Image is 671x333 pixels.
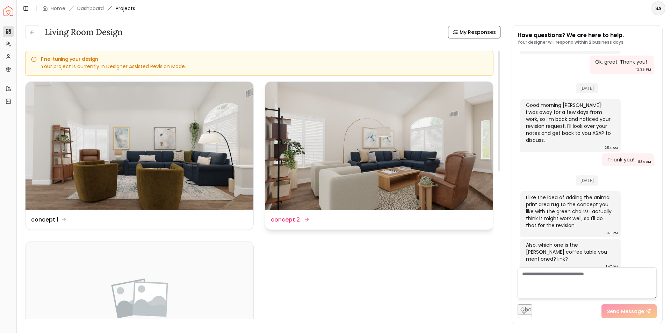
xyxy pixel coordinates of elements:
img: concept 1 [26,82,253,210]
a: Spacejoy [3,6,13,16]
span: [DATE] [576,175,598,186]
h3: Living Room design [45,27,123,38]
span: [DATE] [576,83,598,93]
p: Your designer will respond within 2 business days. [518,39,625,45]
p: Have questions? We are here to help. [518,31,625,39]
div: 12:36 PM [636,66,651,73]
nav: breadcrumb [42,5,135,12]
button: SA [651,1,665,15]
dd: concept 2 [271,216,300,224]
div: Your project is currently in Designer Assisted Revision Mode. [31,63,488,70]
div: 1:47 PM [606,263,618,270]
a: concept 2concept 2 [265,81,493,230]
div: 7:54 AM [605,144,618,151]
a: concept 1concept 1 [25,81,254,230]
a: Dashboard [77,5,104,12]
span: Projects [116,5,135,12]
a: Home [51,5,65,12]
div: 11:34 AM [638,158,651,165]
button: My Responses [448,26,500,38]
span: SA [652,2,665,15]
dd: concept 1 [31,216,58,224]
div: Thank you! [607,156,634,163]
div: Good morning [PERSON_NAME]! I was away for a few days from work, so I'm back and noticed your rev... [526,102,614,144]
div: 1:43 PM [606,230,618,237]
div: Also, which one is the [PERSON_NAME] coffee table you mentioned? link? [526,241,614,262]
div: Ok, great. Thank you! [595,58,647,65]
div: I like the idea of adding the animal print area rug to the concept you like with the green chairs... [526,194,614,229]
img: Spacejoy Logo [3,6,13,16]
img: concept 2 [265,82,493,210]
h5: Fine-tuning your design [31,57,488,61]
span: My Responses [460,29,496,36]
